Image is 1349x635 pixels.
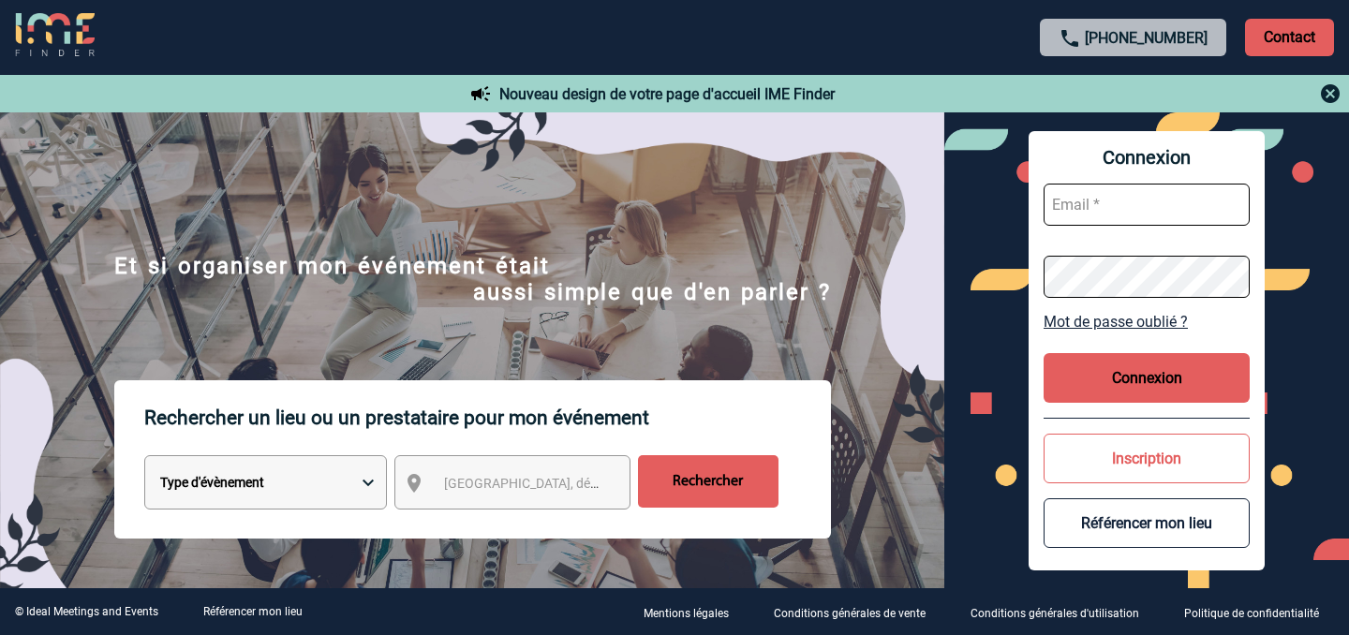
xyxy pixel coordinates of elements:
[956,603,1169,621] a: Conditions générales d'utilisation
[1044,184,1250,226] input: Email *
[1044,313,1250,331] a: Mot de passe oublié ?
[1059,27,1081,50] img: call-24-px.png
[15,605,158,618] div: © Ideal Meetings and Events
[1169,603,1349,621] a: Politique de confidentialité
[1044,498,1250,548] button: Référencer mon lieu
[1044,353,1250,403] button: Connexion
[629,603,759,621] a: Mentions légales
[1044,434,1250,483] button: Inscription
[1184,607,1319,620] p: Politique de confidentialité
[971,607,1139,620] p: Conditions générales d'utilisation
[774,607,926,620] p: Conditions générales de vente
[1245,19,1334,56] p: Contact
[203,605,303,618] a: Référencer mon lieu
[638,455,778,508] input: Rechercher
[144,380,831,455] p: Rechercher un lieu ou un prestataire pour mon événement
[444,476,704,491] span: [GEOGRAPHIC_DATA], département, région...
[1044,146,1250,169] span: Connexion
[759,603,956,621] a: Conditions générales de vente
[1085,29,1208,47] a: [PHONE_NUMBER]
[644,607,729,620] p: Mentions légales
